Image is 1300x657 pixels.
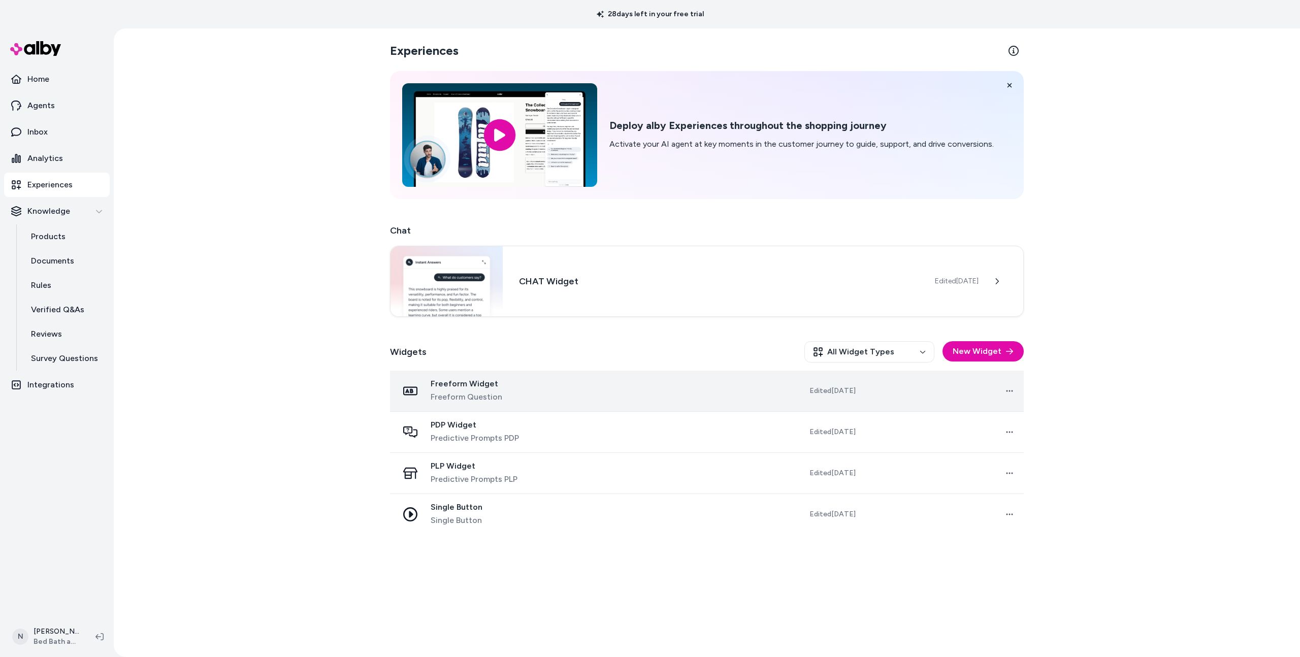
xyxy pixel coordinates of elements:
[31,279,51,291] p: Rules
[27,152,63,165] p: Analytics
[390,246,1024,317] a: Chat widgetCHAT WidgetEdited[DATE]
[27,73,49,85] p: Home
[809,509,856,519] span: Edited [DATE]
[4,146,110,171] a: Analytics
[391,246,503,316] img: Chat widget
[4,93,110,118] a: Agents
[21,298,110,322] a: Verified Q&As
[21,249,110,273] a: Documents
[431,502,482,512] span: Single Button
[21,273,110,298] a: Rules
[609,138,994,150] p: Activate your AI agent at key moments in the customer journey to guide, support, and drive conver...
[431,432,519,444] span: Predictive Prompts PDP
[21,346,110,371] a: Survey Questions
[31,255,74,267] p: Documents
[6,620,87,653] button: N[PERSON_NAME]Bed Bath and Beyond
[31,352,98,365] p: Survey Questions
[27,179,73,191] p: Experiences
[31,304,84,316] p: Verified Q&As
[10,41,61,56] img: alby Logo
[390,345,427,359] h2: Widgets
[431,473,517,485] span: Predictive Prompts PLP
[519,274,919,288] h3: CHAT Widget
[609,119,994,132] h2: Deploy alby Experiences throughout the shopping journey
[34,637,79,647] span: Bed Bath and Beyond
[31,328,62,340] p: Reviews
[431,391,502,403] span: Freeform Question
[942,341,1024,362] button: New Widget
[431,379,502,389] span: Freeform Widget
[591,9,710,19] p: 28 days left in your free trial
[4,173,110,197] a: Experiences
[21,224,110,249] a: Products
[431,420,519,430] span: PDP Widget
[4,199,110,223] button: Knowledge
[31,231,66,243] p: Products
[34,627,79,637] p: [PERSON_NAME]
[4,67,110,91] a: Home
[809,468,856,478] span: Edited [DATE]
[27,205,70,217] p: Knowledge
[809,427,856,437] span: Edited [DATE]
[390,223,1024,238] h2: Chat
[804,341,934,363] button: All Widget Types
[27,100,55,112] p: Agents
[390,43,459,59] h2: Experiences
[4,373,110,397] a: Integrations
[935,276,979,286] span: Edited [DATE]
[21,322,110,346] a: Reviews
[27,126,48,138] p: Inbox
[27,379,74,391] p: Integrations
[4,120,110,144] a: Inbox
[809,386,856,396] span: Edited [DATE]
[12,629,28,645] span: N
[431,461,517,471] span: PLP Widget
[431,514,482,527] span: Single Button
